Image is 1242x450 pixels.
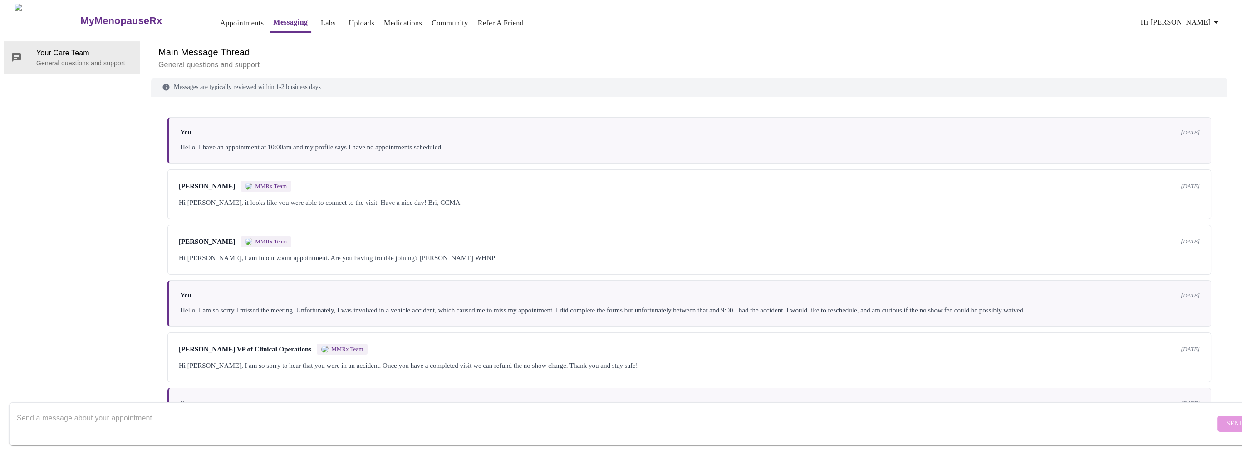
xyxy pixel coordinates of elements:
[180,129,191,136] span: You
[478,17,524,30] a: Refer a Friend
[345,14,378,32] button: Uploads
[179,346,311,353] span: [PERSON_NAME] VP of Clinical Operations
[158,45,1220,59] h6: Main Message Thread
[428,14,472,32] button: Community
[80,15,162,27] h3: MyMenopauseRx
[4,41,140,74] div: Your Care TeamGeneral questions and support
[79,5,198,37] a: MyMenopauseRx
[179,238,235,246] span: [PERSON_NAME]
[1181,238,1200,245] span: [DATE]
[321,17,336,30] a: Labs
[1181,346,1200,353] span: [DATE]
[273,16,308,29] a: Messaging
[17,409,1215,438] textarea: Send a message about your appointment
[179,360,1200,371] div: Hi [PERSON_NAME], I am so sorry to hear that you were in an accident. Once you have a completed v...
[270,13,311,33] button: Messaging
[151,78,1227,97] div: Messages are typically reviewed within 1-2 business days
[255,183,287,190] span: MMRx Team
[245,183,252,190] img: MMRX
[1141,16,1222,29] span: Hi [PERSON_NAME]
[179,197,1200,208] div: Hi [PERSON_NAME], it looks like you were able to connect to the visit. Have a nice day! Bri, CCMA
[180,292,191,299] span: You
[180,305,1200,316] div: Hello, I am so sorry I missed the meeting. Unfortunately, I was involved in a vehicle accident, w...
[349,17,374,30] a: Uploads
[432,17,468,30] a: Community
[180,142,1200,153] div: Hello, I have an appointment at 10:00am and my profile says I have no appointments scheduled.
[179,252,1200,263] div: Hi [PERSON_NAME], I am in our zoom appointment. Are you having trouble joining? [PERSON_NAME] WHNP
[15,4,79,38] img: MyMenopauseRx Logo
[36,48,133,59] span: Your Care Team
[158,59,1220,70] p: General questions and support
[220,17,264,30] a: Appointments
[216,14,267,32] button: Appointments
[321,346,329,353] img: MMRX
[331,346,363,353] span: MMRx Team
[1181,292,1200,299] span: [DATE]
[474,14,528,32] button: Refer a Friend
[1181,129,1200,136] span: [DATE]
[1137,13,1225,31] button: Hi [PERSON_NAME]
[380,14,426,32] button: Medications
[36,59,133,68] p: General questions and support
[255,238,287,245] span: MMRx Team
[1181,183,1200,190] span: [DATE]
[314,14,343,32] button: Labs
[384,17,422,30] a: Medications
[245,238,252,245] img: MMRX
[179,183,235,190] span: [PERSON_NAME]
